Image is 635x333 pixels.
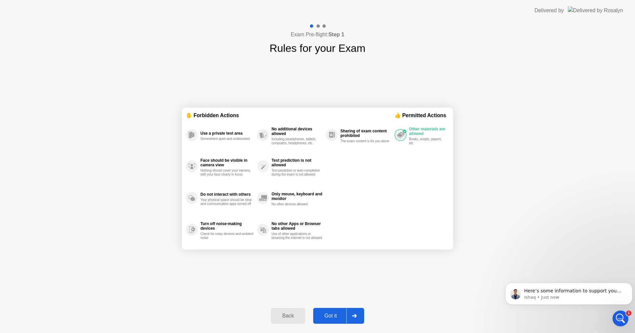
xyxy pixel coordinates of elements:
[272,192,322,201] div: Only mouse, keyboard and monitor
[271,308,305,324] button: Back
[313,308,364,324] button: Got it
[200,232,254,240] div: Check for noisy devices and ambient noise
[272,232,322,240] div: Use of other applications or browsing the internet is not allowed
[200,169,254,177] div: Nothing should cover your camera, with your face clearly in focus
[270,40,365,56] h1: Rules for your Exam
[613,311,628,326] iframe: Intercom live chat
[272,169,322,177] div: Text prediction or auto-completion during the exam is not allowed
[409,127,446,136] div: Other materials are allowed
[272,137,322,145] div: Including smartphones, tablets, computers, headphones, etc.
[626,311,631,316] span: 1
[200,131,254,136] div: Use a private test area
[568,7,623,14] img: Delivered by Rosalyn
[503,269,635,315] iframe: Intercom notifications message
[272,158,322,167] div: Text prediction is not allowed
[409,137,446,145] div: Books, scripts, papers, etc
[340,139,391,143] div: The exam content is for you alone
[186,112,395,119] div: ✋ Forbidden Actions
[273,313,303,319] div: Back
[340,129,391,138] div: Sharing of exam content prohibited
[272,127,322,136] div: No additional devices allowed
[534,7,564,15] div: Delivered by
[200,198,254,206] div: Your physical space should be clear and communication apps turned off
[272,202,322,206] div: No other devices allowed
[200,137,254,141] div: Somewhere quiet and undisturbed
[315,313,346,319] div: Got it
[200,221,254,231] div: Turn off noise-making devices
[200,158,254,167] div: Face should be visible in camera view
[328,32,344,37] b: Step 1
[272,221,322,231] div: No other Apps or Browser tabs allowed
[395,112,449,119] div: 👍 Permitted Actions
[200,192,254,197] div: Do not interact with others
[291,31,344,39] h4: Exam Pre-flight:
